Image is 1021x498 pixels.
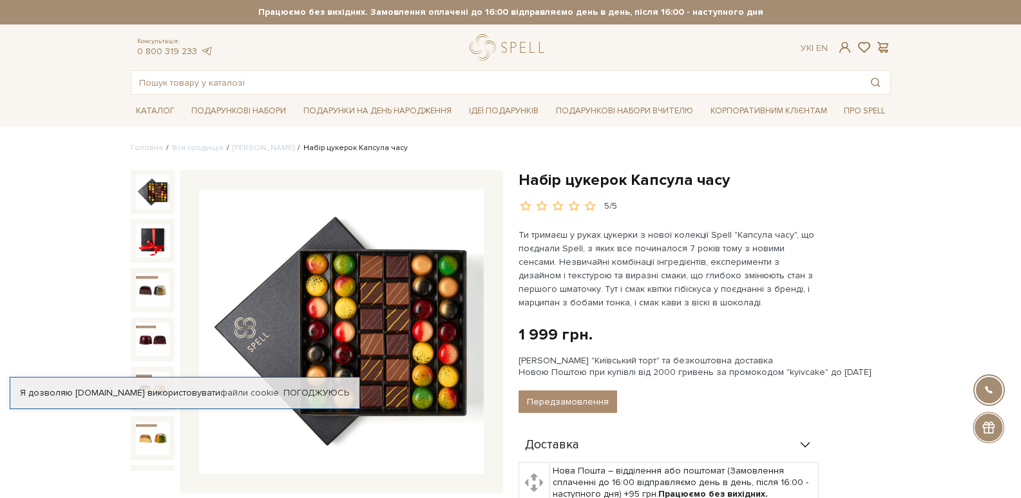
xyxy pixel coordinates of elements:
[136,273,169,307] img: Набір цукерок Капсула часу
[10,387,359,399] div: Я дозволяю [DOMAIN_NAME] використовувати
[551,100,698,122] a: Подарункові набори Вчителю
[131,71,861,94] input: Пошук товару у каталозі
[186,101,291,121] a: Подарункові набори
[200,46,213,57] a: telegram
[131,143,163,153] a: Головна
[199,189,484,474] img: Набір цукерок Капсула часу
[131,6,891,18] strong: Працюємо без вихідних. Замовлення оплачені до 16:00 відправляємо день в день, після 16:00 - насту...
[519,170,891,190] h1: Набір цукерок Капсула часу
[137,46,197,57] a: 0 800 319 233
[233,143,294,153] a: [PERSON_NAME]
[801,43,828,54] div: Ук
[816,43,828,53] a: En
[519,228,821,309] p: Ти тримаєш у руках цукерки з нової колекції Spell "Капсула часу", що поєднали Spell, з яких все п...
[861,71,890,94] button: Пошук товару у каталозі
[470,34,550,61] a: logo
[519,355,891,378] div: [PERSON_NAME] "Київський торт" та безкоштовна доставка Новою Поштою при купівлі від 2000 гривень ...
[812,43,814,53] span: |
[839,101,890,121] a: Про Spell
[705,101,832,121] a: Корпоративним клієнтам
[136,372,169,405] img: Набір цукерок Капсула часу
[136,175,169,209] img: Набір цукерок Капсула часу
[464,101,544,121] a: Ідеї подарунків
[136,224,169,258] img: Набір цукерок Капсула часу
[519,325,593,345] div: 1 999 грн.
[294,142,408,154] li: Набір цукерок Капсула часу
[136,323,169,356] img: Набір цукерок Капсула часу
[283,387,349,399] a: Погоджуюсь
[519,390,617,413] button: Передзамовлення
[298,101,457,121] a: Подарунки на День народження
[131,101,180,121] a: Каталог
[172,143,224,153] a: Вся продукція
[137,37,213,46] span: Консультація:
[604,200,617,213] div: 5/5
[136,421,169,455] img: Набір цукерок Капсула часу
[525,439,579,451] span: Доставка
[220,387,279,398] a: файли cookie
